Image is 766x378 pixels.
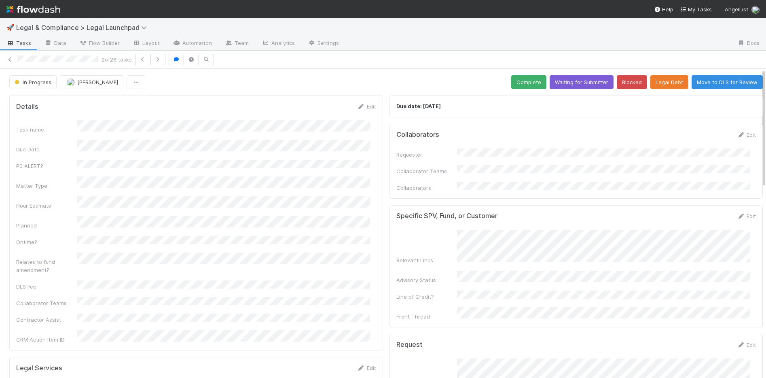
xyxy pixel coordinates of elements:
div: Planned [16,221,77,229]
span: 2 of 26 tasks [102,55,132,64]
span: Flow Builder [79,39,120,47]
div: P0 ALERT? [16,162,77,170]
div: Help [654,5,673,13]
h5: Collaborators [396,131,439,139]
span: AngelList [725,6,748,13]
div: Hour Estimate [16,202,77,210]
div: CRM Action Item ID [16,336,77,344]
button: Waiting for Submitter [550,75,614,89]
img: avatar_ba22fd42-677f-4b89-aaa3-073be741e398.png [751,6,760,14]
img: avatar_b5be9b1b-4537-4870-b8e7-50cc2287641b.png [67,78,75,86]
a: Edit [737,342,756,348]
img: logo-inverted-e16ddd16eac7371096b0.svg [6,2,60,16]
a: Docs [731,37,766,50]
div: Advisory Status [396,276,457,284]
div: Relevant Links [396,256,457,264]
button: [PERSON_NAME] [60,75,123,89]
div: Requester [396,151,457,159]
div: Task name [16,125,77,134]
a: Edit [737,213,756,219]
h5: Request [396,341,423,349]
div: Collaborator Teams [396,167,457,175]
div: Relates to fund amendment? [16,258,77,274]
a: Flow Builder [73,37,126,50]
span: 🚀 [6,24,15,31]
span: In Progress [13,79,51,85]
span: My Tasks [680,6,712,13]
span: Legal & Compliance > Legal Launchpad [16,23,151,32]
a: Edit [357,103,376,110]
button: Move to DLS for Review [692,75,763,89]
button: Blocked [617,75,647,89]
div: Line of Credit? [396,293,457,301]
h5: Specific SPV, Fund, or Customer [396,212,497,220]
div: Contractor Assist [16,316,77,324]
a: My Tasks [680,5,712,13]
button: Complete [511,75,546,89]
div: Front Thread [396,312,457,321]
div: Collaborators [396,184,457,192]
a: Settings [301,37,345,50]
button: In Progress [9,75,57,89]
span: Tasks [6,39,32,47]
div: DLS Fee [16,282,77,291]
div: Collaborator Teams [16,299,77,307]
a: Team [218,37,255,50]
div: Matter Type [16,182,77,190]
button: Legal Debt [650,75,688,89]
div: Ontime? [16,238,77,246]
h5: Details [16,103,38,111]
strong: Due date: [DATE] [396,103,441,109]
a: Automation [166,37,218,50]
h5: Legal Services [16,364,62,372]
a: Edit [737,132,756,138]
a: Data [38,37,73,50]
a: Edit [357,365,376,371]
span: [PERSON_NAME] [77,79,118,85]
a: Layout [126,37,166,50]
a: Analytics [255,37,301,50]
div: Due Date [16,145,77,153]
